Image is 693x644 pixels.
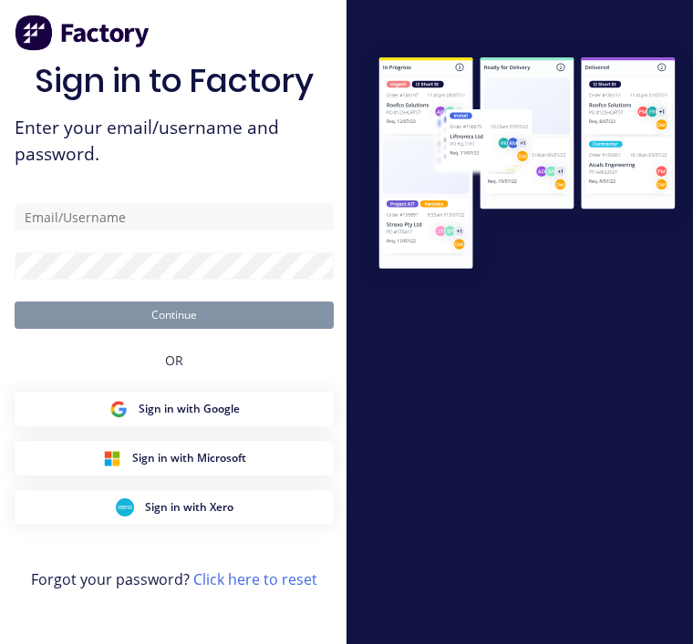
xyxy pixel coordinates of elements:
[35,61,314,100] h1: Sign in to Factory
[139,401,240,417] span: Sign in with Google
[193,569,317,589] a: Click here to reset
[109,400,128,418] img: Google Sign in
[116,498,134,516] img: Xero Sign in
[165,329,183,392] div: OR
[15,203,334,230] input: Email/Username
[15,490,334,525] button: Xero Sign inSign in with Xero
[15,441,334,475] button: Microsoft Sign inSign in with Microsoft
[15,302,334,329] button: Continue
[132,450,246,466] span: Sign in with Microsoft
[15,115,334,168] span: Enter your email/username and password.
[103,449,121,467] img: Microsoft Sign in
[15,392,334,426] button: Google Sign inSign in with Google
[31,568,317,590] span: Forgot your password?
[361,41,693,289] img: Sign in
[15,15,151,51] img: Factory
[145,499,233,516] span: Sign in with Xero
